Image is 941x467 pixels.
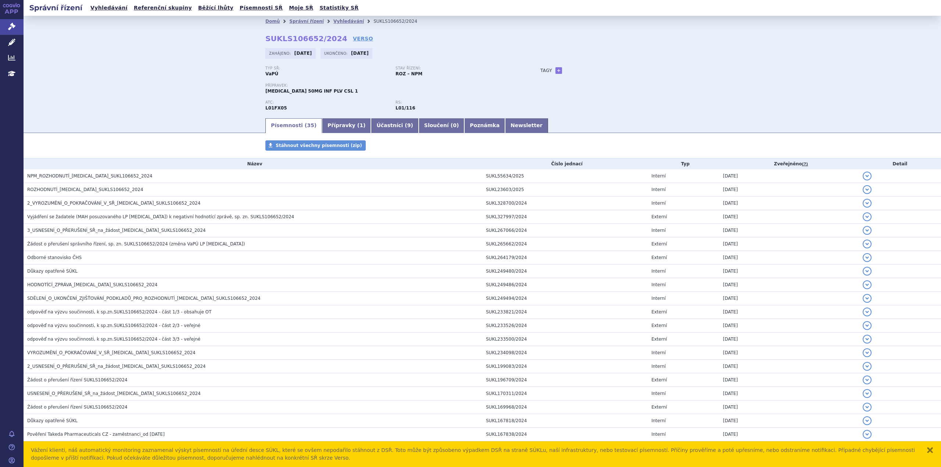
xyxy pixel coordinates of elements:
[863,280,872,289] button: detail
[719,292,859,305] td: [DATE]
[27,187,143,192] span: ROZHODNUTÍ_ADCETRIS_SUKLS106652_2024
[719,158,859,169] th: Zveřejněno
[132,3,194,13] a: Referenční skupiny
[651,309,667,315] span: Externí
[482,169,648,183] td: SUKL55634/2025
[863,376,872,384] button: detail
[719,183,859,197] td: [DATE]
[27,269,78,274] span: Důkazy opatřené SÚKL
[651,241,667,247] span: Externí
[27,173,152,179] span: NPM_ROZHODNUTÍ_ADCETRIS_SUKL106652_2024
[719,360,859,373] td: [DATE]
[482,265,648,278] td: SUKL249480/2024
[24,158,482,169] th: Název
[482,183,648,197] td: SUKL23603/2025
[373,16,427,27] li: SUKLS106652/2024
[265,34,347,43] strong: SUKLS106652/2024
[863,172,872,180] button: detail
[287,3,315,13] a: Moje SŘ
[276,143,362,148] span: Stáhnout všechny písemnosti (zip)
[265,71,278,76] strong: VaPÚ
[719,428,859,441] td: [DATE]
[719,346,859,360] td: [DATE]
[719,265,859,278] td: [DATE]
[863,212,872,221] button: detail
[482,158,648,169] th: Číslo jednací
[265,100,388,105] p: ATC:
[265,89,358,94] span: [MEDICAL_DATA] 50MG INF PLV CSL 1
[27,201,200,206] span: 2_VYROZUMĚNÍ_O_POKRAČOVÁNÍ_V_SŘ_ADCETRIS_SUKLS106652_2024
[863,389,872,398] button: detail
[651,337,667,342] span: Externí
[27,350,196,355] span: VYROZUMĚNÍ_O_POKRAČOVÁNÍ_V_SŘ_ADCETRIS_SUKLS106652_2024
[651,255,667,260] span: Externí
[651,323,667,328] span: Externí
[482,278,648,292] td: SUKL249486/2024
[196,3,236,13] a: Běžící lhůty
[859,158,941,169] th: Detail
[27,405,128,410] span: Žádost o přerušení řízení SUKLS106652/2024
[719,197,859,210] td: [DATE]
[27,377,128,382] span: Žádost o přerušení řízení SUKLS106652/2024
[396,71,422,76] strong: ROZ – NPM
[651,391,666,396] span: Interní
[482,400,648,414] td: SUKL169968/2024
[265,19,280,24] a: Domů
[802,162,808,167] abbr: (?)
[265,105,287,111] strong: BRENTUXIMAB VEDOTIN
[324,50,349,56] span: Ukončeno:
[88,3,130,13] a: Vyhledávání
[719,237,859,251] td: [DATE]
[555,67,562,74] a: +
[482,292,648,305] td: SUKL249494/2024
[863,362,872,371] button: detail
[719,373,859,387] td: [DATE]
[651,432,666,437] span: Interní
[651,364,666,369] span: Interní
[27,214,294,219] span: Vyjádření se žadatele (MAH posuzovaného LP Adcetris) k negativní hodnotící zprávě, sp. zn. SUKLS1...
[719,414,859,428] td: [DATE]
[27,364,205,369] span: 2_USNESENÍ_O_PŘERUŠENÍ_SŘ_na_žádost_ADCETRIS_SUKLS106652_2024
[396,66,518,71] p: Stav řízení:
[482,251,648,265] td: SUKL264179/2024
[265,83,526,88] p: Přípravek:
[863,403,872,412] button: detail
[237,3,285,13] a: Písemnosti SŘ
[333,19,364,24] a: Vyhledávání
[464,118,505,133] a: Poznámka
[482,414,648,428] td: SUKL167818/2024
[482,428,648,441] td: SUKL167838/2024
[863,335,872,344] button: detail
[719,210,859,224] td: [DATE]
[719,319,859,333] td: [DATE]
[863,240,872,248] button: detail
[651,405,667,410] span: Externí
[651,377,667,382] span: Externí
[24,3,88,13] h2: Správní řízení
[27,432,165,437] span: Pověření Takeda Pharmaceuticals CZ - zaměstnanci_od 26.06.2024
[307,122,314,128] span: 35
[27,255,82,260] span: Odborné stanovisko ČHS
[351,51,369,56] strong: [DATE]
[651,418,666,423] span: Interní
[269,50,292,56] span: Zahájeno:
[863,416,872,425] button: detail
[863,348,872,357] button: detail
[265,140,366,151] a: Stáhnout všechny písemnosti (zip)
[651,173,666,179] span: Interní
[719,387,859,400] td: [DATE]
[648,158,719,169] th: Typ
[27,391,201,396] span: USNESENÍ_O_PŘERUŠENÍ_SŘ_na_žádost_ADCETRIS_SUKLS106652_2024
[540,66,552,75] h3: Tagy
[719,305,859,319] td: [DATE]
[482,237,648,251] td: SUKL265662/2024
[265,118,322,133] a: Písemnosti (35)
[863,185,872,194] button: detail
[407,122,411,128] span: 9
[453,122,457,128] span: 0
[27,228,205,233] span: 3_USNESENÍ_O_PŘERUŠENÍ_SŘ_na_žádost_ADCETRIS_SUKLS106652_2024
[482,305,648,319] td: SUKL233821/2024
[651,282,666,287] span: Interní
[651,201,666,206] span: Interní
[27,241,245,247] span: Žádost o přerušení správního řízení, sp. zn. SUKLS106652/2024 (změna VaPÚ LP Adcetris)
